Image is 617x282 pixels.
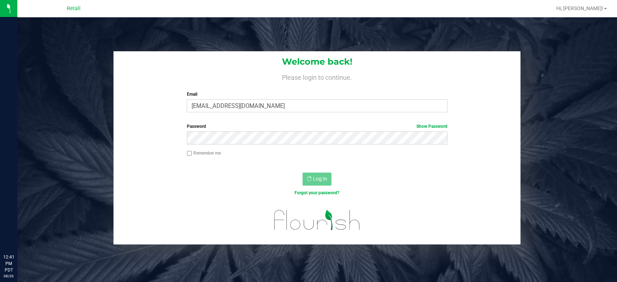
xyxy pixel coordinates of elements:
[3,273,14,279] p: 08/26
[416,124,447,129] a: Show Password
[187,150,221,156] label: Remember me
[187,91,447,97] label: Email
[113,72,520,81] h4: Please login to continue.
[113,57,520,66] h1: Welcome back!
[3,254,14,273] p: 12:41 PM PDT
[295,190,339,195] a: Forgot your password?
[313,176,327,182] span: Log In
[187,151,192,156] input: Remember me
[556,5,603,11] span: Hi, [PERSON_NAME]!
[187,124,206,129] span: Password
[67,5,81,12] span: Retail
[266,204,368,237] img: flourish_logo.svg
[303,173,331,186] button: Log In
